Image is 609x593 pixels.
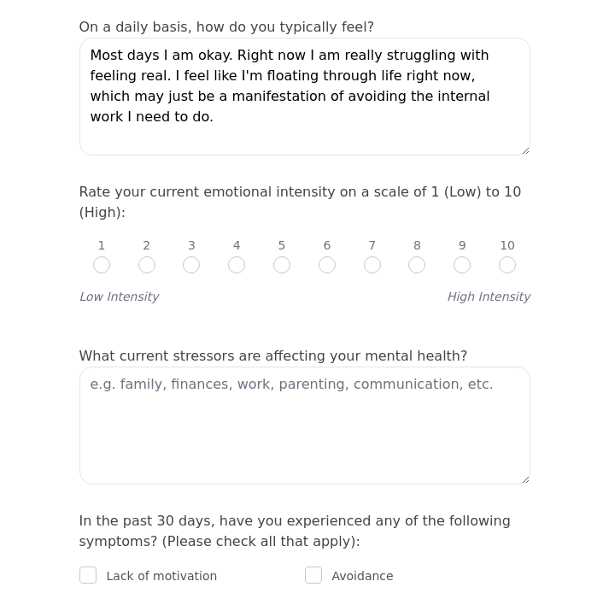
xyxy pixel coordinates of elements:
label: What current stressors are affecting your mental health? [79,348,468,364]
label: Low Intensity [79,288,159,305]
label: On a daily basis, how do you typically feel? [79,19,375,35]
p: 5 [278,237,286,254]
p: 1 [97,237,105,254]
p: 10 [500,237,515,254]
label: High Intensity [447,288,530,305]
p: 2 [143,237,150,254]
p: 8 [413,237,421,254]
p: 6 [323,237,331,254]
p: 9 [459,237,466,254]
p: Lack of motivation [107,566,218,586]
p: 3 [188,237,196,254]
textarea: Most days I am okay. Right now I am really struggling with feeling real. I feel like I'm floating... [79,38,530,156]
label: Rate your current emotional intensity on a scale of 1 (Low) to 10 (High): [79,184,522,220]
p: 4 [233,237,241,254]
p: Avoidance [332,566,394,586]
p: 7 [368,237,376,254]
label: In the past 30 days, have you experienced any of the following symptoms? (Please check all that a... [79,513,511,549]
